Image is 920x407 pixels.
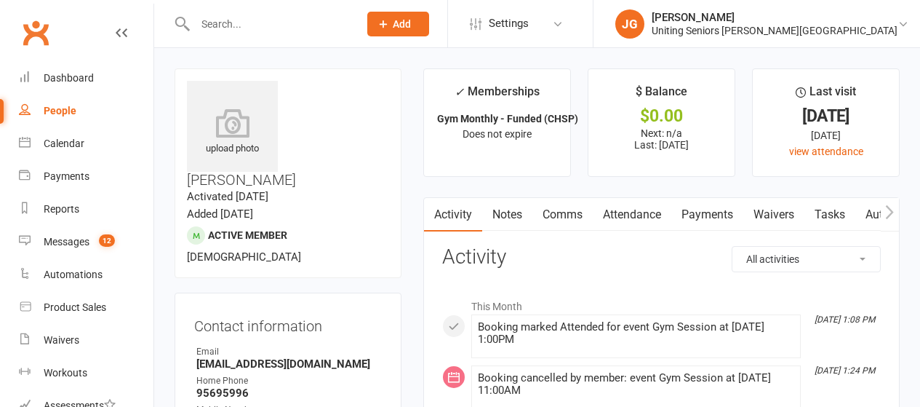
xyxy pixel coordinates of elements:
div: [PERSON_NAME] [652,11,897,24]
div: Booking cancelled by member: event Gym Session at [DATE] 11:00AM [478,372,794,397]
a: Waivers [19,324,153,357]
strong: Gym Monthly - Funded (CHSP) [437,113,578,125]
div: Booking marked Attended for event Gym Session at [DATE] 1:00PM [478,321,794,346]
div: Waivers [44,334,79,346]
strong: 95695996 [196,387,382,400]
a: Payments [671,198,743,232]
div: Uniting Seniors [PERSON_NAME][GEOGRAPHIC_DATA] [652,24,897,37]
a: Comms [532,198,593,232]
div: Messages [44,236,89,248]
div: Memberships [455,82,540,109]
div: [DATE] [766,127,886,143]
div: Email [196,345,382,359]
a: Messages 12 [19,226,153,258]
a: Automations [19,258,153,291]
a: People [19,95,153,127]
span: Add [393,18,411,30]
a: Activity [424,198,482,232]
span: [DEMOGRAPHIC_DATA] [187,250,301,264]
i: [DATE] 1:08 PM [815,315,875,325]
a: Waivers [743,198,804,232]
time: Added [DATE] [187,208,253,221]
a: Payments [19,160,153,193]
a: Tasks [804,198,855,232]
div: Payments [44,170,89,182]
div: Product Sales [44,301,106,313]
i: [DATE] 1:24 PM [815,365,875,376]
a: Dashboard [19,62,153,95]
a: Notes [482,198,532,232]
time: Activated [DATE] [187,190,268,203]
strong: [EMAIL_ADDRESS][DOMAIN_NAME] [196,357,382,371]
div: Dashboard [44,72,94,84]
div: Reports [44,203,79,215]
p: Next: n/a Last: [DATE] [601,127,721,151]
a: Reports [19,193,153,226]
li: This Month [442,291,881,315]
div: Workouts [44,367,87,379]
span: Active member [208,229,287,241]
div: Calendar [44,138,84,149]
div: $ Balance [636,82,687,108]
h3: Contact information [194,312,382,334]
a: Calendar [19,127,153,160]
a: view attendance [789,146,863,157]
span: 12 [99,234,115,247]
div: JG [615,9,644,39]
a: Product Sales [19,291,153,324]
a: Clubworx [17,15,54,51]
div: upload photo [187,108,278,157]
input: Search... [191,14,348,34]
h3: [PERSON_NAME] [187,81,389,188]
h3: Activity [442,246,881,269]
a: Attendance [593,198,671,232]
a: Workouts [19,357,153,390]
div: People [44,105,76,116]
div: $0.00 [601,108,721,124]
i: ✓ [455,85,464,99]
span: Does not expire [463,128,532,140]
div: Automations [44,269,103,280]
span: Settings [489,7,529,40]
button: Add [367,12,429,36]
div: Last visit [796,82,856,108]
div: [DATE] [766,108,886,124]
div: Home Phone [196,374,382,388]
